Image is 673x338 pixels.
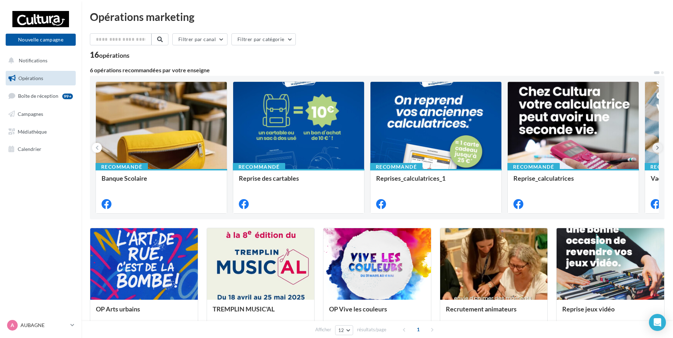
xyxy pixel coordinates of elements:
span: Calendrier [18,146,41,152]
button: Notifications [4,53,74,68]
div: Reprise_calculatrices [513,175,633,189]
span: résultats/page [357,326,386,333]
div: Reprise des cartables [239,175,358,189]
span: 1 [413,324,424,335]
button: Filtrer par canal [172,33,228,45]
span: Boîte de réception [18,93,58,99]
a: Calendrier [4,142,77,157]
div: TREMPLIN MUSIC'AL [213,305,309,320]
span: Notifications [19,57,47,63]
div: Recommandé [96,163,148,171]
button: Nouvelle campagne [6,34,76,46]
button: 12 [335,325,353,335]
span: Opérations [18,75,43,81]
span: Campagnes [18,111,43,117]
button: Filtrer par catégorie [231,33,296,45]
a: A AUBAGNE [6,319,76,332]
div: 99+ [62,94,73,99]
div: opérations [99,52,130,58]
span: Afficher [315,326,331,333]
a: Boîte de réception99+ [4,88,77,103]
div: Reprises_calculatrices_1 [376,175,496,189]
div: OP Vive les couleurs [329,305,425,320]
div: Recommandé [507,163,560,171]
div: Recommandé [370,163,422,171]
a: Médiathèque [4,124,77,139]
div: Opérations marketing [90,11,665,22]
div: OP Arts urbains [96,305,192,320]
div: Recommandé [233,163,285,171]
span: Médiathèque [18,128,47,134]
div: Reprise jeux vidéo [562,305,658,320]
div: 16 [90,51,130,59]
a: Opérations [4,71,77,86]
div: Open Intercom Messenger [649,314,666,331]
span: 12 [338,327,344,333]
span: A [11,322,14,329]
div: 6 opérations recommandées par votre enseigne [90,67,653,73]
div: Recrutement animateurs [446,305,542,320]
p: AUBAGNE [21,322,68,329]
div: Banque Scolaire [102,175,221,189]
a: Campagnes [4,107,77,122]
